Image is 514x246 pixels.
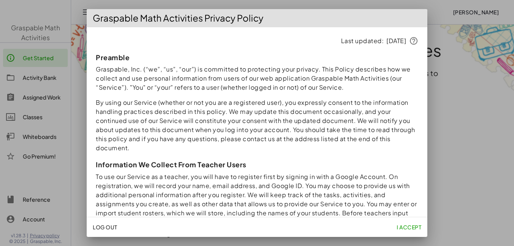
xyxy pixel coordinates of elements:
[397,224,421,230] span: I accept
[90,220,120,234] button: Log Out
[96,53,418,62] h3: Preamble
[96,160,418,169] h3: Information We Collect From Teacher Users
[96,172,418,245] p: To use our Service as a teacher, you will have to register first by signing in with a Google Acco...
[96,98,418,153] p: By using our Service (whether or not you are a registered user), you expressly consent to the inf...
[87,9,427,27] div: Graspable Math Activities Privacy Policy
[394,220,424,234] button: I accept
[96,65,418,92] p: Graspable, Inc. (“we”, “us”, “our”) is committed to protecting your privacy. This Policy describe...
[96,36,418,45] p: Last updated: [DATE]
[93,224,117,230] span: Log Out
